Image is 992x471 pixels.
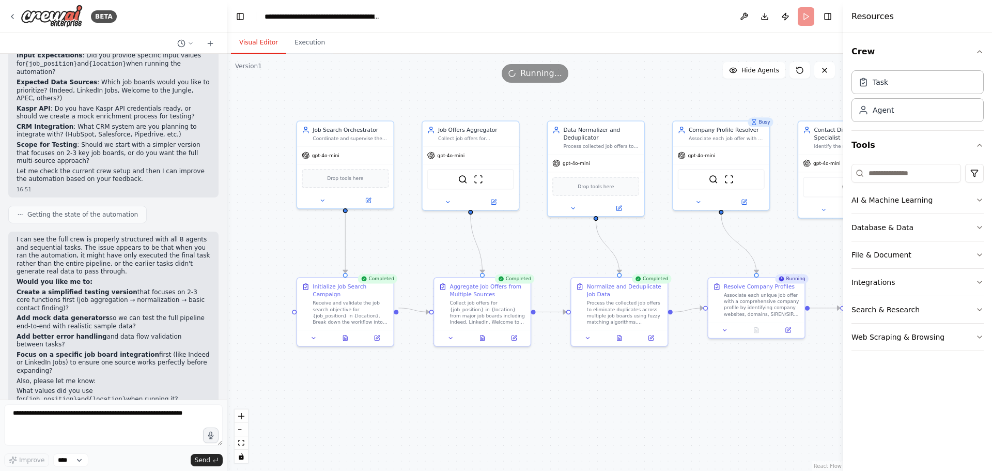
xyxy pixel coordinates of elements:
span: gpt-4o-mini [813,160,841,166]
img: SerperDevTool [458,175,468,184]
button: Open in side panel [774,326,801,335]
span: Running... [520,67,562,80]
span: Send [195,456,210,464]
g: Edge from 5a4e1830-7f99-4230-9b7a-ef84b8e5732b to 88a97985-c197-40db-bb6b-dd02cbfeab90 [592,221,624,273]
button: Web Scraping & Browsing [851,324,984,351]
button: Open in side panel [363,333,390,343]
span: gpt-4o-mini [312,153,339,159]
button: toggle interactivity [235,450,248,463]
div: Identify the right contacts for each job opportunity by finding HR professionals, Talent Acquisit... [814,143,890,149]
div: Initialize Job Search Campaign [313,283,389,298]
g: Edge from 0a2a6551-b065-4811-8f07-606848521978 to b5b15ded-f0de-4c74-9265-508e8389444c [717,215,760,273]
p: : Did you provide specific input values for and when running the automation? [17,52,210,77]
button: fit view [235,436,248,450]
p: : Which job boards would you like to prioritize? (Indeed, LinkedIn Jobs, Welcome to the Jungle, A... [17,79,210,103]
code: {job_position} [25,396,78,403]
div: Data Normalizer and DeduplicatorProcess collected job offers to detect and eliminate duplicates a... [547,120,645,217]
img: SerperDevTool [709,175,718,184]
button: Start a new chat [202,37,219,50]
div: Crew [851,66,984,130]
button: Send [191,454,223,466]
span: gpt-4o-mini [563,160,590,166]
button: zoom in [235,409,248,423]
div: Contact Discovery SpecialistIdentify the right contacts for each job opportunity by finding HR pr... [798,120,895,218]
p: I can see the full crew is properly structured with all 8 agents and sequential tasks. The issue ... [17,236,210,276]
button: Open in side panel [501,333,528,343]
div: Receive and validate the job search objective for {job_position} in {location}. Break down the wo... [313,300,389,325]
nav: breadcrumb [265,11,381,22]
span: Drop tools here [327,175,363,183]
div: Process collected job offers to detect and eliminate duplicates across multiple job boards. Stand... [563,143,639,149]
div: Job Search Orchestrator [313,126,389,134]
g: Edge from 88a97985-c197-40db-bb6b-dd02cbfeab90 to b5b15ded-f0de-4c74-9265-508e8389444c [673,304,703,316]
button: Integrations [851,269,984,296]
div: Coordinate and supervise the complete job scraping and contact enrichment workflow for {job_posit... [313,135,389,142]
button: Open in side panel [597,204,641,213]
g: Edge from 9c8abf6f-f6f4-446d-8fa4-cc53a0958502 to 104d770c-5b9e-41fb-8ac8-dbe8e84ce793 [342,213,349,273]
span: gpt-4o-mini [437,153,464,159]
button: Switch to previous chat [173,37,198,50]
button: Search & Research [851,296,984,323]
div: Tools [851,160,984,359]
strong: Focus on a specific job board integration [17,351,159,358]
button: Visual Editor [231,32,286,54]
img: ScrapeWebsiteTool [474,175,483,184]
span: Hide Agents [741,66,779,74]
button: Open in side panel [471,197,516,207]
span: Improve [19,456,44,464]
button: Execution [286,32,333,54]
div: Associate each unique job offer with a comprehensive company profile by identifying company websi... [724,292,800,317]
p: : Should we start with a simpler version that focuses on 2-3 key job boards, or do you want the f... [17,141,210,165]
div: Completed [632,274,672,283]
div: CompletedInitialize Job Search CampaignReceive and validate the job search objective for {job_pos... [297,277,394,346]
div: React Flow controls [235,409,248,463]
strong: Create a simplified testing version [17,288,137,296]
div: Normalize and Deduplicate Job Data [587,283,663,298]
p: first (like Indeed or LinkedIn Jobs) to ensure one source works perfectly before expanding? [17,351,210,375]
p: : What CRM system are you planning to integrate with? (HubSpot, Salesforce, Pipedrive, etc.) [17,123,210,139]
div: BusyCompany Profile ResolverAssociate each job offer with a unique company profile by finding com... [672,120,770,210]
div: Collect job offers for {job_position} in {location} from multiple job boards using official APIs,... [438,135,514,142]
code: {location} [89,60,126,68]
div: Contact Discovery Specialist [814,126,890,142]
div: 16:51 [17,186,210,193]
div: Task [873,77,888,87]
div: Running [775,274,809,283]
button: Open in side panel [346,196,391,205]
strong: Add better error handling [17,333,107,340]
div: Busy [748,117,773,127]
strong: Expected Data Sources [17,79,97,86]
button: File & Document [851,241,984,268]
button: Hide Agents [723,62,785,79]
g: Edge from de3aa411-2e3e-4e86-ae3e-dd8ed1e2cc2a to 88a97985-c197-40db-bb6b-dd02cbfeab90 [536,308,566,316]
button: Improve [4,453,49,467]
div: RunningResolve Company ProfilesAssociate each unique job offer with a comprehensive company profi... [707,277,805,339]
strong: Would you like me to: [17,278,92,285]
img: ScrapeWebsiteTool [724,175,734,184]
strong: Input Expectations [17,52,82,59]
button: View output [466,333,499,343]
code: {location} [89,396,126,403]
div: Job Search OrchestratorCoordinate and supervise the complete job scraping and contact enrichment ... [297,120,394,209]
button: Open in side panel [638,333,664,343]
div: Agent [873,105,894,115]
button: View output [603,333,636,343]
strong: Kaspr API [17,105,51,112]
g: Edge from b5b15ded-f0de-4c74-9265-508e8389444c to cd43ac9e-d68c-496d-90af-670e0bcf6808 [810,304,840,312]
button: Tools [851,131,984,160]
strong: CRM Integration [17,123,73,130]
strong: Scope for Testing [17,141,77,148]
div: CompletedNormalize and Deduplicate Job DataProcess the collected job offers to eliminate duplicat... [570,277,668,346]
div: Process the collected job offers to eliminate duplicates across multiple job boards using fuzzy m... [587,300,663,325]
g: Edge from d032ff01-0cf9-4935-8299-c0eb409c52fb to de3aa411-2e3e-4e86-ae3e-dd8ed1e2cc2a [467,215,486,273]
button: No output available [740,326,773,335]
div: Resolve Company Profiles [724,283,795,291]
div: Aggregate Job Offers from Multiple Sources [450,283,526,298]
h4: Resources [851,10,894,23]
button: Click to speak your automation idea [203,428,219,443]
img: Logo [21,5,83,28]
span: gpt-4o-mini [688,153,715,159]
a: React Flow attribution [814,463,842,469]
p: : Do you have Kaspr API credentials ready, or should we create a mock enrichment process for test... [17,105,210,121]
button: Hide right sidebar [820,9,835,24]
